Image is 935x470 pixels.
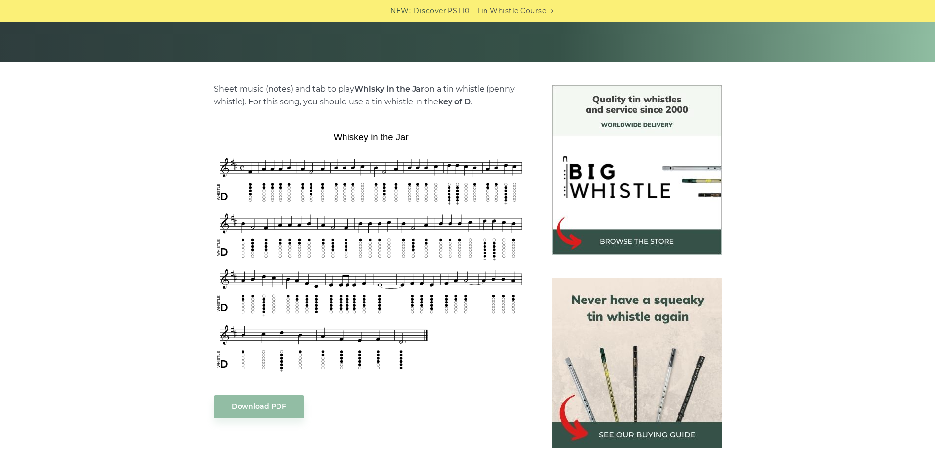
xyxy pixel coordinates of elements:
strong: key of D [438,97,471,106]
span: Discover [414,5,446,17]
a: PST10 - Tin Whistle Course [448,5,546,17]
img: BigWhistle Tin Whistle Store [552,85,722,255]
img: tin whistle buying guide [552,278,722,448]
img: Whiskey in the Jar Tin Whistle Tab & Sheet Music [214,129,528,375]
span: NEW: [390,5,411,17]
strong: Whisky in the Jar [354,84,424,94]
p: Sheet music (notes) and tab to play on a tin whistle (penny whistle). For this song, you should u... [214,83,528,108]
a: Download PDF [214,395,304,418]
